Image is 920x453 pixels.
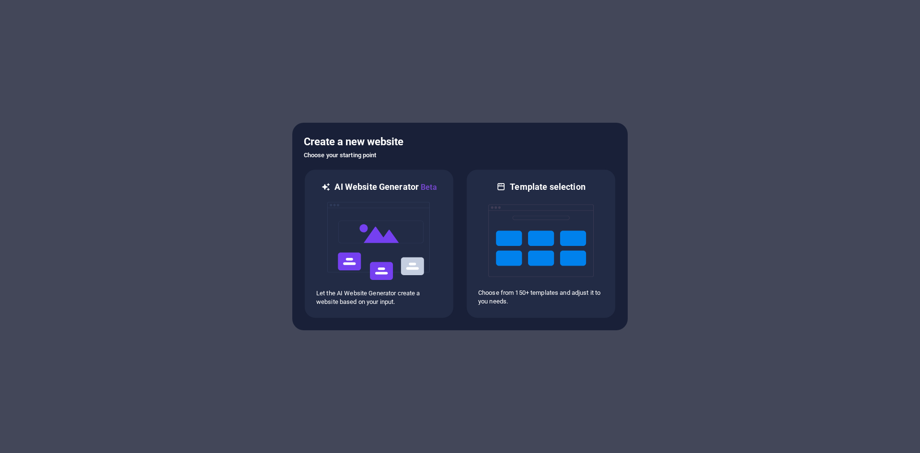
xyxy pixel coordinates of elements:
[304,134,616,150] h5: Create a new website
[510,181,585,193] h6: Template selection
[316,289,442,306] p: Let the AI Website Generator create a website based on your input.
[304,150,616,161] h6: Choose your starting point
[478,289,604,306] p: Choose from 150+ templates and adjust it to you needs.
[326,193,432,289] img: ai
[334,181,437,193] h6: AI Website Generator
[466,169,616,319] div: Template selectionChoose from 150+ templates and adjust it to you needs.
[304,169,454,319] div: AI Website GeneratorBetaaiLet the AI Website Generator create a website based on your input.
[419,183,437,192] span: Beta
